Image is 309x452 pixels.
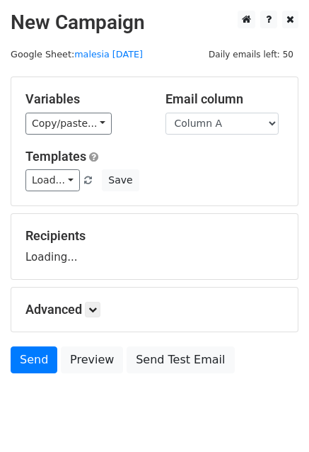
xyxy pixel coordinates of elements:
[11,346,57,373] a: Send
[25,91,144,107] h5: Variables
[11,11,298,35] h2: New Campaign
[127,346,234,373] a: Send Test Email
[25,169,80,191] a: Load...
[102,169,139,191] button: Save
[25,149,86,164] a: Templates
[25,228,284,244] h5: Recipients
[25,113,112,135] a: Copy/paste...
[25,302,284,317] h5: Advanced
[204,49,298,60] a: Daily emails left: 50
[61,346,123,373] a: Preview
[11,49,143,60] small: Google Sheet:
[165,91,284,107] h5: Email column
[25,228,284,265] div: Loading...
[204,47,298,62] span: Daily emails left: 50
[74,49,143,60] a: malesia [DATE]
